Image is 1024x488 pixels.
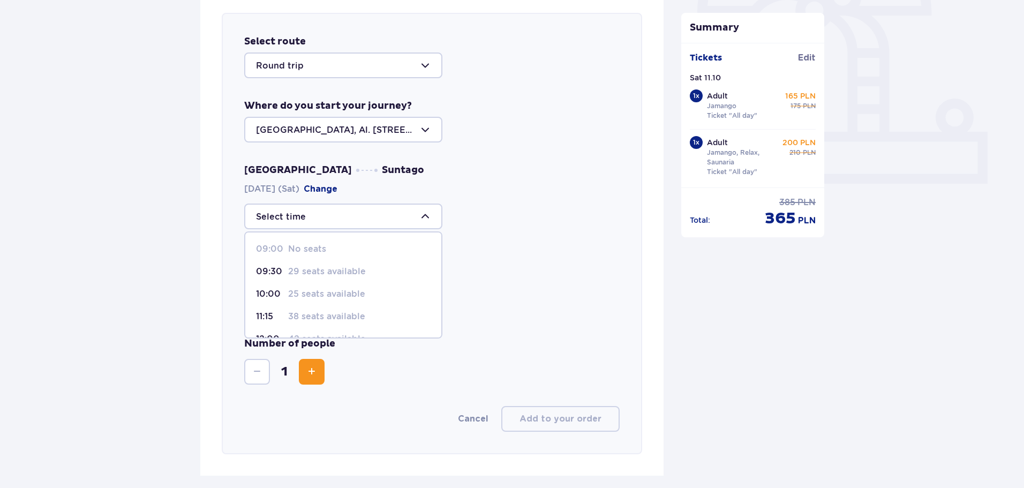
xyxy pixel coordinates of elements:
p: 12:00 [256,333,284,345]
p: Where do you start your journey? [244,100,412,112]
span: [DATE] (Sat) [244,183,337,195]
div: 1 x [690,136,703,149]
p: 10:00 [256,288,284,300]
p: 09:30 [256,266,284,277]
p: Ticket "All day" [707,111,757,121]
span: 175 [790,101,801,111]
p: Sat 11.10 [690,72,721,83]
p: Jamango [707,101,736,111]
button: Increase [299,359,325,385]
img: dots [356,169,378,172]
p: Ticket "All day" [707,167,757,177]
p: 165 PLN [785,91,816,101]
p: 38 seats available [288,311,365,322]
p: Adult [707,137,728,148]
button: Decrease [244,359,270,385]
span: [GEOGRAPHIC_DATA] [244,164,352,177]
button: Add to your order [501,406,620,432]
p: 29 seats available [288,266,366,277]
p: Select route [244,35,306,48]
button: Cancel [458,413,488,425]
span: 210 [789,148,801,157]
p: 42 seats available [288,333,366,345]
p: Total : [690,215,710,226]
span: 385 [779,197,795,208]
div: 1 x [690,89,703,102]
span: 365 [765,208,796,229]
p: No seats [288,243,326,255]
span: 1 [272,364,297,380]
p: Adult [707,91,728,101]
span: Suntago [382,164,424,177]
span: PLN [798,215,816,227]
p: Summary [681,21,825,34]
p: 200 PLN [782,137,816,148]
p: Tickets [690,52,722,64]
p: Jamango, Relax, Saunaria [707,148,781,167]
p: 25 seats available [288,288,365,300]
button: Change [304,183,337,195]
span: Edit [798,52,816,64]
span: PLN [803,101,816,111]
span: PLN [797,197,816,208]
p: 11:15 [256,311,284,322]
span: PLN [803,148,816,157]
p: Add to your order [519,413,601,425]
p: 09:00 [256,243,284,255]
p: Number of people [244,337,335,350]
